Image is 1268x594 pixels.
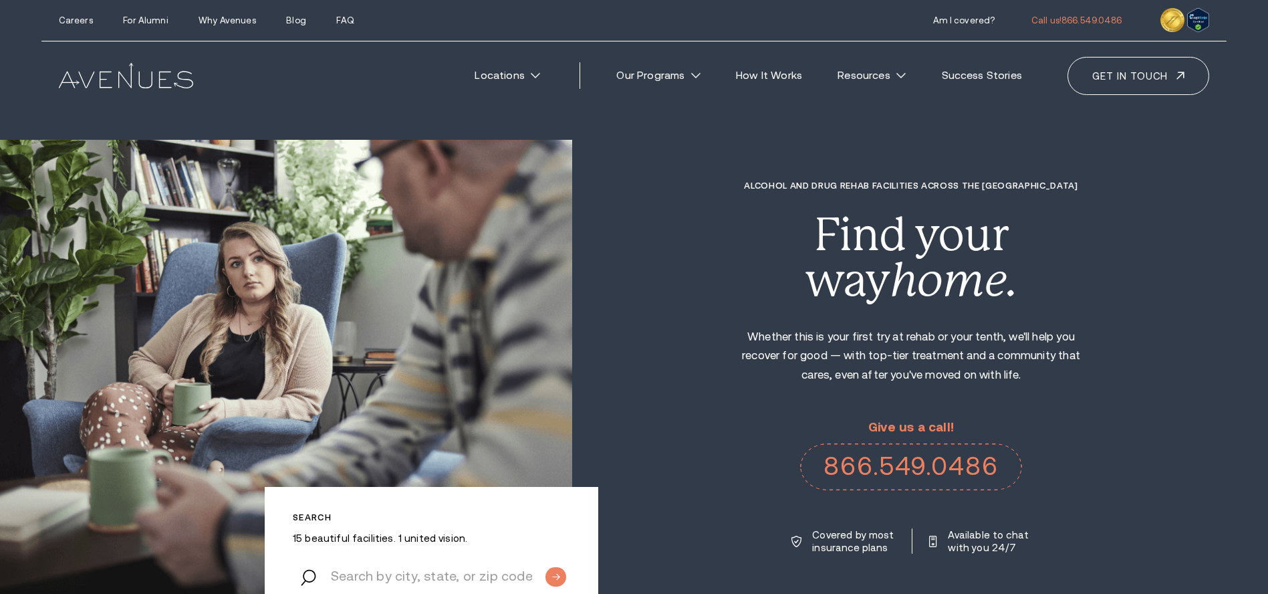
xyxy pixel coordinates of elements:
[824,61,920,90] a: Resources
[1187,12,1209,25] a: Verify LegitScript Approval for www.avenuesrecovery.com
[791,528,895,554] a: Covered by most insurance plans
[1187,8,1209,32] img: Verify Approval for www.avenuesrecovery.com
[800,421,1022,435] p: Give us a call!
[948,528,1031,554] p: Available to chat with you 24/7
[545,567,566,587] input: Submit
[1061,15,1122,25] span: 866.549.0486
[812,528,895,554] p: Covered by most insurance plans
[461,61,554,90] a: Locations
[723,61,816,90] a: How It Works
[293,512,570,522] p: Search
[933,15,995,25] a: Am I covered?
[929,528,1031,554] a: Available to chat with you 24/7
[800,443,1022,490] a: 866.549.0486
[928,61,1035,90] a: Success Stories
[603,61,714,90] a: Our Programs
[123,15,168,25] a: For Alumni
[59,15,93,25] a: Careers
[729,181,1093,191] h1: Alcohol and Drug Rehab Facilities across the [GEOGRAPHIC_DATA]
[729,328,1093,385] p: Whether this is your first try at rehab or your tenth, we'll help you recover for good — with top...
[1067,57,1209,95] a: Get in touch
[729,212,1093,304] div: Find your way
[286,15,306,25] a: Blog
[890,254,1017,306] i: home.
[336,15,354,25] a: FAQ
[293,532,570,544] p: 15 beautiful facilities. 1 united vision.
[1031,15,1122,25] a: Call us!866.549.0486
[199,15,255,25] a: Why Avenues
